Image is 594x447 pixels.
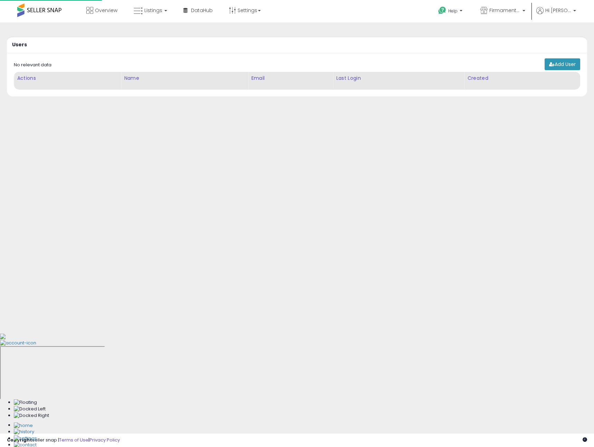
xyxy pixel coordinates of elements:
span: Listings [144,7,162,14]
div: Name [124,75,245,82]
h5: Users [12,42,27,47]
img: Floating [14,399,37,406]
div: Last Login [336,75,461,82]
img: Settings [14,435,37,442]
i: Get Help [438,6,447,15]
span: Help [448,8,458,14]
img: Docked Left [14,406,46,412]
a: Hi [PERSON_NAME] [536,7,576,22]
div: Actions [17,75,118,82]
img: Home [14,422,33,429]
span: Overview [95,7,117,14]
a: Add User [545,58,580,70]
div: Email [251,75,330,82]
img: History [14,429,34,435]
span: Firmament Labs CA [489,7,520,14]
div: Created [467,75,577,82]
span: Hi [PERSON_NAME] [545,7,571,14]
a: Help [433,1,469,22]
div: No relevant data [14,62,51,68]
span: DataHub [191,7,213,14]
img: Docked Right [14,412,49,419]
